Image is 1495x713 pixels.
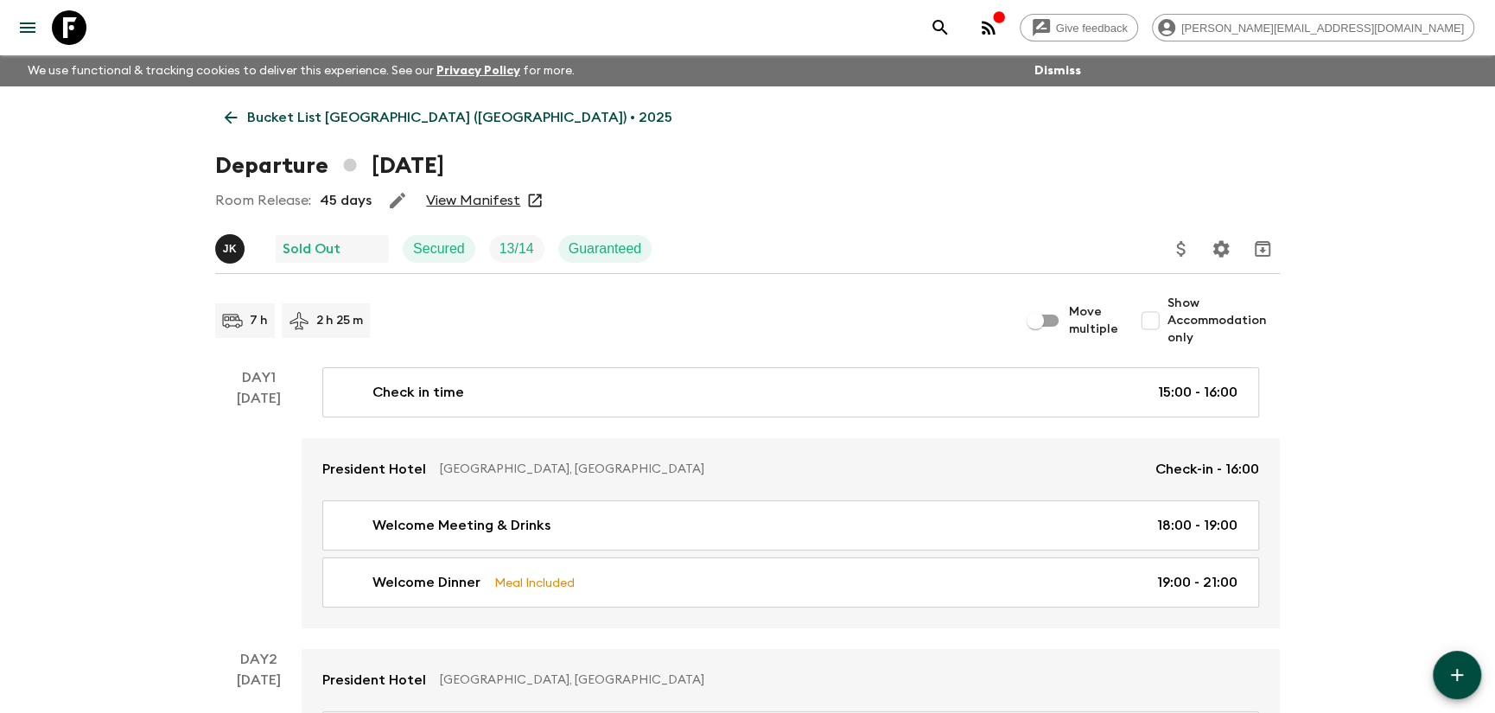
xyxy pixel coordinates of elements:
[322,500,1259,551] a: Welcome Meeting & Drinks18:00 - 19:00
[1204,232,1238,266] button: Settings
[494,573,575,592] p: Meal Included
[1152,14,1474,41] div: [PERSON_NAME][EMAIL_ADDRESS][DOMAIN_NAME]
[237,388,281,628] div: [DATE]
[372,515,550,536] p: Welcome Meeting & Drinks
[215,239,248,253] span: Jamie Keenan
[1155,459,1259,480] p: Check-in - 16:00
[215,649,302,670] p: Day 2
[215,100,682,135] a: Bucket List [GEOGRAPHIC_DATA] ([GEOGRAPHIC_DATA]) • 2025
[1069,303,1119,338] span: Move multiple
[302,438,1280,500] a: President Hotel[GEOGRAPHIC_DATA], [GEOGRAPHIC_DATA]Check-in - 16:00
[10,10,45,45] button: menu
[440,672,1245,689] p: [GEOGRAPHIC_DATA], [GEOGRAPHIC_DATA]
[21,55,582,86] p: We use functional & tracking cookies to deliver this experience. See our for more.
[215,190,311,211] p: Room Release:
[247,107,672,128] p: Bucket List [GEOGRAPHIC_DATA] ([GEOGRAPHIC_DATA]) • 2025
[569,239,642,259] p: Guaranteed
[489,235,544,263] div: Trip Fill
[440,461,1142,478] p: [GEOGRAPHIC_DATA], [GEOGRAPHIC_DATA]
[283,239,340,259] p: Sold Out
[1157,515,1237,536] p: 18:00 - 19:00
[215,149,444,183] h1: Departure [DATE]
[322,670,426,691] p: President Hotel
[1020,14,1138,41] a: Give feedback
[1158,382,1237,403] p: 15:00 - 16:00
[322,367,1259,417] a: Check in time15:00 - 16:00
[923,10,957,45] button: search adventures
[499,239,534,259] p: 13 / 14
[426,192,520,209] a: View Manifest
[316,312,363,329] p: 2 h 25 m
[1030,59,1085,83] button: Dismiss
[215,367,302,388] p: Day 1
[223,242,238,256] p: J K
[1172,22,1473,35] span: [PERSON_NAME][EMAIL_ADDRESS][DOMAIN_NAME]
[1164,232,1199,266] button: Update Price, Early Bird Discount and Costs
[413,239,465,259] p: Secured
[1245,232,1280,266] button: Archive (Completed, Cancelled or Unsynced Departures only)
[372,572,480,593] p: Welcome Dinner
[1046,22,1137,35] span: Give feedback
[1157,572,1237,593] p: 19:00 - 21:00
[436,65,520,77] a: Privacy Policy
[322,557,1259,608] a: Welcome DinnerMeal Included19:00 - 21:00
[215,234,248,264] button: JK
[372,382,464,403] p: Check in time
[322,459,426,480] p: President Hotel
[403,235,475,263] div: Secured
[250,312,268,329] p: 7 h
[1167,295,1280,347] span: Show Accommodation only
[320,190,372,211] p: 45 days
[302,649,1280,711] a: President Hotel[GEOGRAPHIC_DATA], [GEOGRAPHIC_DATA]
